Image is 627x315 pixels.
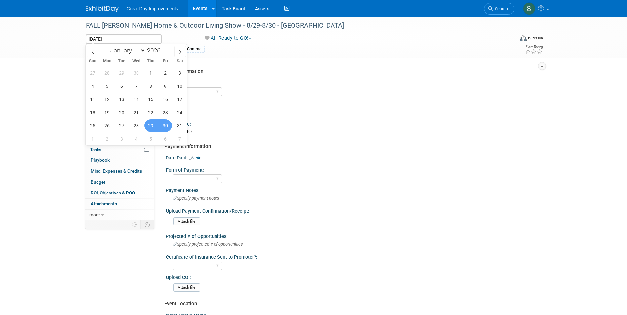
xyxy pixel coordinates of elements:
[189,156,200,160] a: Edit
[475,34,543,44] div: Event Format
[185,46,205,52] div: Contract
[85,177,154,188] a: Budget
[115,106,128,119] span: October 20, 2026
[143,59,158,63] span: Thu
[159,66,172,79] span: October 2, 2026
[86,34,162,44] input: Event Start Date - End Date
[129,59,143,63] span: Wed
[166,119,542,127] div: Show Code:
[164,143,537,150] div: Payment Information
[114,59,129,63] span: Tue
[85,80,154,90] a: Staff
[86,66,99,79] span: September 27, 2026
[86,6,119,12] img: ExhibitDay
[159,106,172,119] span: October 23, 2026
[127,6,178,11] span: Great Day Improvements
[164,300,537,307] div: Event Location
[115,132,128,145] span: November 3, 2026
[84,20,504,32] div: FALL [PERSON_NAME] Home & Outdoor Living Show - 8/29-8/30 - [GEOGRAPHIC_DATA]
[85,101,154,112] a: Asset Reservations
[164,68,537,75] div: Event Information
[130,80,143,92] span: October 7, 2026
[520,35,527,41] img: Format-Inperson.png
[129,220,141,229] td: Personalize Event Tab Strip
[145,47,165,54] input: Year
[85,134,154,144] a: Sponsorships
[144,80,157,92] span: October 8, 2026
[130,132,143,145] span: November 4, 2026
[130,119,143,132] span: October 28, 2026
[173,59,187,63] span: Sat
[174,119,186,132] span: October 31, 2026
[85,166,154,177] a: Misc. Expenses & Credits
[166,78,539,86] div: Region:
[174,106,186,119] span: October 24, 2026
[166,231,542,240] div: Projected # of Opportunities:
[166,98,542,107] div: Branch:
[90,147,101,152] span: Tasks
[159,93,172,106] span: October 16, 2026
[85,210,154,220] a: more
[101,132,114,145] span: November 2, 2026
[91,179,105,185] span: Budget
[86,80,99,92] span: October 4, 2026
[101,93,114,106] span: October 12, 2026
[484,3,514,15] a: Search
[140,220,154,229] td: Toggle Event Tabs
[86,59,100,63] span: Sun
[115,80,128,92] span: October 6, 2026
[144,132,157,145] span: November 5, 2026
[130,106,143,119] span: October 21, 2026
[85,112,154,122] a: Giveaways
[85,188,154,198] a: ROI, Objectives & ROO
[91,201,117,206] span: Attachments
[115,119,128,132] span: October 27, 2026
[89,212,100,217] span: more
[85,145,154,155] a: Tasks
[100,59,114,63] span: Mon
[101,80,114,92] span: October 5, 2026
[174,93,186,106] span: October 17, 2026
[523,2,535,15] img: Sha'Nautica Sales
[144,93,157,106] span: October 15, 2026
[85,199,154,209] a: Attachments
[202,35,254,42] button: All Ready to GO!
[166,272,539,281] div: Upload COI:
[130,93,143,106] span: October 14, 2026
[493,6,508,11] span: Search
[174,80,186,92] span: October 10, 2026
[144,119,157,132] span: October 29, 2026
[85,90,154,101] a: Travel Reservations
[101,119,114,132] span: October 26, 2026
[159,80,172,92] span: October 9, 2026
[171,106,537,116] div: HOU
[525,45,543,49] div: Event Rating
[174,132,186,145] span: November 7, 2026
[173,242,243,247] span: Specify projected # of opportunities
[173,196,219,201] span: Specify payment notes
[91,190,135,195] span: ROI, Objectives & ROO
[85,58,154,68] a: Event Information
[166,185,542,193] div: Payment Notes:
[115,93,128,106] span: October 13, 2026
[101,66,114,79] span: September 28, 2026
[166,252,539,260] div: Certificate of Insurance Sent to Promoter?:
[86,119,99,132] span: October 25, 2026
[166,165,539,173] div: Form of Payment:
[166,153,542,161] div: Date Paid:
[166,206,539,214] div: Upload Payment Confirmation/Receipt:
[86,93,99,106] span: October 11, 2026
[528,36,543,41] div: In-Person
[107,46,145,54] select: Month
[159,119,172,132] span: October 30, 2026
[144,66,157,79] span: October 1, 2026
[85,123,154,133] a: Shipments
[130,66,143,79] span: September 30, 2026
[144,106,157,119] span: October 22, 2026
[171,127,537,137] div: KATYHO
[85,69,154,79] a: Booth
[174,66,186,79] span: October 3, 2026
[158,59,173,63] span: Fri
[91,168,142,174] span: Misc. Expenses & Credits
[86,132,99,145] span: November 1, 2026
